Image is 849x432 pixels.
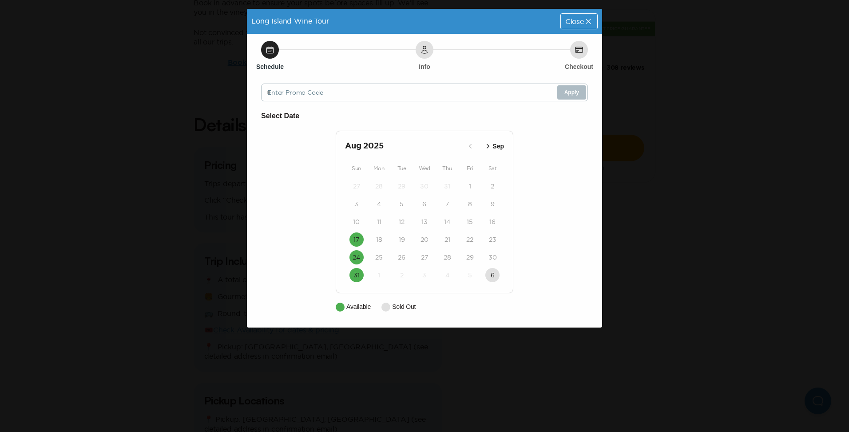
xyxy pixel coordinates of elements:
button: 23 [485,232,500,247]
button: 17 [349,232,364,247]
div: Sat [481,163,504,174]
time: 29 [398,182,405,191]
button: 30 [417,179,432,193]
time: 23 [489,235,496,244]
button: Sep [481,139,507,154]
time: 26 [398,253,405,262]
time: 1 [469,182,471,191]
h6: Info [419,62,430,71]
time: 15 [467,217,473,226]
span: Close [565,18,584,25]
h2: Aug 2025 [345,140,463,152]
button: 25 [372,250,386,264]
button: 31 [440,179,454,193]
button: 4 [372,197,386,211]
button: 19 [395,232,409,247]
button: 8 [463,197,477,211]
time: 31 [353,271,360,280]
span: Long Island Wine Tour [251,17,329,25]
button: 29 [463,250,477,264]
time: 21 [444,235,450,244]
button: 22 [463,232,477,247]
div: Tue [390,163,413,174]
time: 25 [375,253,383,262]
time: 7 [445,200,449,208]
button: 5 [463,268,477,282]
button: 27 [417,250,432,264]
button: 1 [372,268,386,282]
button: 24 [349,250,364,264]
p: Sep [492,142,504,151]
button: 20 [417,232,432,247]
p: Available [346,302,371,312]
button: 2 [395,268,409,282]
time: 1 [378,271,380,280]
time: 12 [399,217,405,226]
button: 18 [372,232,386,247]
time: 16 [489,217,496,226]
div: Mon [368,163,390,174]
button: 13 [417,215,432,229]
button: 6 [485,268,500,282]
time: 5 [400,200,404,208]
div: Thu [436,163,459,174]
button: 28 [372,179,386,193]
time: 6 [491,271,495,280]
time: 8 [468,200,472,208]
button: 6 [417,197,432,211]
time: 28 [444,253,451,262]
time: 9 [491,200,495,208]
button: 4 [440,268,454,282]
button: 31 [349,268,364,282]
time: 4 [377,200,381,208]
button: 30 [485,250,500,264]
time: 14 [444,217,450,226]
button: 27 [349,179,364,193]
h6: Select Date [261,110,588,122]
time: 3 [422,271,426,280]
button: 9 [485,197,500,211]
time: 3 [354,200,358,208]
time: 31 [444,182,450,191]
time: 13 [421,217,428,226]
div: Fri [459,163,481,174]
button: 12 [395,215,409,229]
time: 24 [353,253,360,262]
button: 15 [463,215,477,229]
button: 10 [349,215,364,229]
time: 5 [468,271,472,280]
p: Sold Out [392,302,416,312]
button: 29 [395,179,409,193]
button: 2 [485,179,500,193]
time: 18 [376,235,382,244]
button: 16 [485,215,500,229]
button: 14 [440,215,454,229]
button: 26 [395,250,409,264]
button: 28 [440,250,454,264]
button: 5 [395,197,409,211]
time: 30 [420,182,428,191]
time: 11 [377,217,381,226]
time: 29 [466,253,474,262]
button: 21 [440,232,454,247]
button: 3 [417,268,432,282]
button: 11 [372,215,386,229]
button: 1 [463,179,477,193]
button: 7 [440,197,454,211]
button: 3 [349,197,364,211]
time: 6 [422,200,426,208]
time: 2 [400,271,404,280]
time: 28 [375,182,383,191]
h6: Checkout [565,62,593,71]
time: 10 [353,217,360,226]
time: 2 [491,182,494,191]
time: 22 [466,235,473,244]
h6: Schedule [256,62,284,71]
time: 4 [445,271,449,280]
time: 27 [353,182,360,191]
div: Wed [413,163,436,174]
time: 20 [421,235,428,244]
time: 19 [399,235,405,244]
time: 30 [488,253,497,262]
div: Sun [345,163,368,174]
